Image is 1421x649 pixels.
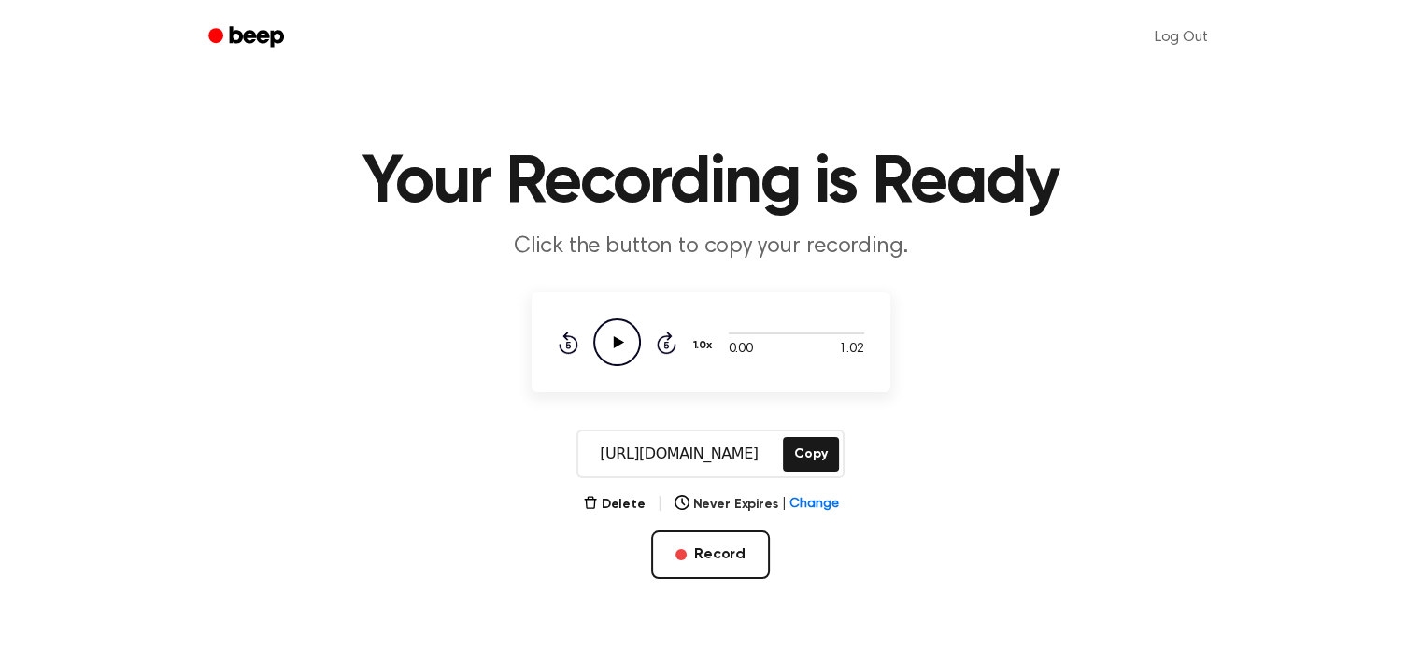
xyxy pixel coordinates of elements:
button: Record [651,530,770,579]
span: | [657,493,663,515]
p: Click the button to copy your recording. [352,232,1070,262]
span: Change [789,495,838,515]
a: Log Out [1136,15,1227,60]
span: 1:02 [839,340,863,360]
button: Delete [583,495,646,515]
button: Never Expires|Change [675,495,839,515]
span: | [781,495,786,515]
h1: Your Recording is Ready [233,149,1189,217]
button: Copy [783,437,838,472]
button: 1.0x [691,330,719,361]
span: 0:00 [729,340,753,360]
a: Beep [195,20,301,56]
